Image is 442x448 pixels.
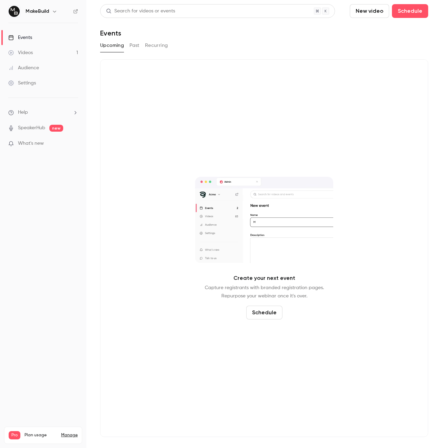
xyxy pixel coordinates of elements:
h6: MakeBuild [26,8,49,15]
p: Capture registrants with branded registration pages. Repurpose your webinar once it's over. [205,284,324,300]
button: Schedule [246,306,282,319]
div: Audience [8,64,39,71]
p: Create your next event [233,274,295,282]
img: MakeBuild [9,6,20,17]
button: Past [129,40,140,51]
iframe: Noticeable Trigger [70,141,78,147]
div: Settings [8,80,36,86]
a: Manage [61,432,78,438]
div: Search for videos or events [106,8,175,15]
button: Schedule [392,4,428,18]
span: Pro [9,431,20,439]
span: What's new [18,140,44,147]
div: Events [8,34,32,41]
button: Recurring [145,40,168,51]
span: new [49,125,63,132]
span: Plan usage [25,432,57,438]
h1: Events [100,29,121,37]
li: help-dropdown-opener [8,109,78,116]
div: Videos [8,49,33,56]
a: SpeakerHub [18,124,45,132]
button: New video [350,4,389,18]
span: Help [18,109,28,116]
button: Upcoming [100,40,124,51]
